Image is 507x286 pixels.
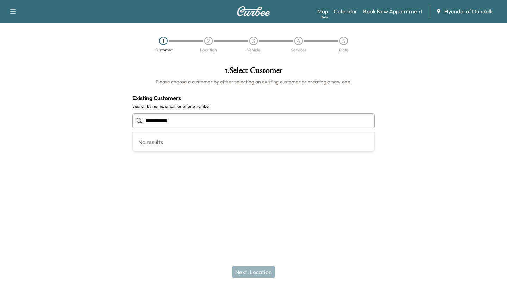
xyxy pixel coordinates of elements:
div: Customer [155,48,173,52]
div: Services [291,48,306,52]
div: 2 [204,37,213,45]
img: Curbee Logo [237,6,270,16]
div: Beta [321,14,328,20]
a: MapBeta [317,7,328,15]
label: Search by name, email, or phone number [132,104,375,109]
a: Calendar [334,7,357,15]
div: Date [339,48,348,52]
div: Location [200,48,217,52]
div: 5 [339,37,348,45]
h6: Please choose a customer by either selecting an existing customer or creating a new one. [132,78,375,85]
div: No results [133,133,374,151]
a: Book New Appointment [363,7,423,15]
div: 1 [159,37,168,45]
h1: 1 . Select Customer [132,66,375,78]
div: Vehicle [247,48,260,52]
span: Hyundai of Dundalk [444,7,493,15]
h4: Existing Customers [132,94,375,102]
div: 4 [294,37,303,45]
div: 3 [249,37,258,45]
